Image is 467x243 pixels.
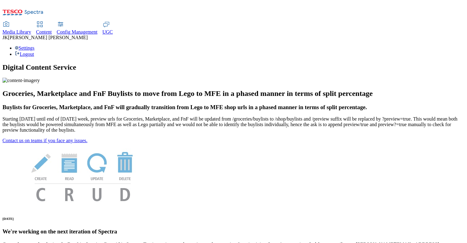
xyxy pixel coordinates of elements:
[15,51,34,57] a: Logout
[2,116,465,133] p: Starting [DATE] until end of [DATE] week, preview urls for Groceries, Marketplace, and FnF will b...
[2,63,465,72] h1: Digital Content Service
[103,22,113,35] a: UGC
[2,78,40,83] img: content-imagery
[2,29,31,35] span: Media Library
[36,22,52,35] a: Content
[2,228,465,235] h3: We're working on the next iteration of Spectra
[2,138,87,143] a: Contact us on teams if you face any issues.
[2,89,465,98] h2: Groceries, Marketplace and FnF Buylists to move from Lego to MFE in a phased manner in terms of s...
[103,29,113,35] span: UGC
[2,104,465,111] h3: Buylists for Groceries, Marketplace, and FnF will gradually transition from Lego to MFE shop urls...
[57,22,98,35] a: Config Management
[8,35,88,40] span: [PERSON_NAME] [PERSON_NAME]
[57,29,98,35] span: Config Management
[2,35,8,40] span: JK
[2,22,31,35] a: Media Library
[2,217,465,220] h6: [DATE]
[36,29,52,35] span: Content
[15,45,35,51] a: Settings
[2,143,163,208] img: News Image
